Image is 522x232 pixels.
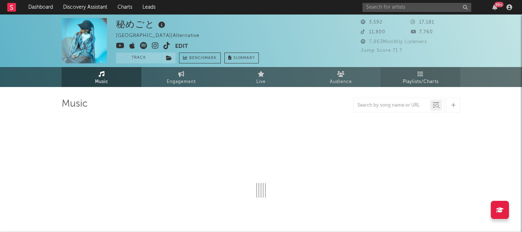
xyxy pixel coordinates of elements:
a: Engagement [141,67,221,87]
span: 3,592 [361,20,382,25]
span: Live [256,78,266,86]
span: Benchmark [189,54,217,63]
span: 7,760 [411,30,433,34]
div: 秘めごと [116,18,167,30]
span: 17,181 [411,20,434,25]
span: Music [95,78,108,86]
span: 11,800 [361,30,385,34]
a: Playlists/Charts [381,67,460,87]
span: Engagement [167,78,196,86]
div: 99 + [494,2,504,7]
input: Search by song name or URL [354,103,430,108]
span: Summary [233,56,255,60]
a: Music [62,67,141,87]
a: Live [221,67,301,87]
span: Playlists/Charts [403,78,439,86]
div: [GEOGRAPHIC_DATA] | Alternative [116,32,208,40]
button: Edit [175,42,188,51]
a: Audience [301,67,381,87]
span: 7,863 Monthly Listeners [361,40,427,44]
button: Track [116,53,161,63]
button: Summary [224,53,259,63]
button: 99+ [492,4,497,10]
input: Search for artists [362,3,471,12]
span: Jump Score: 71.7 [361,48,402,53]
a: Benchmark [179,53,221,63]
span: Audience [330,78,352,86]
